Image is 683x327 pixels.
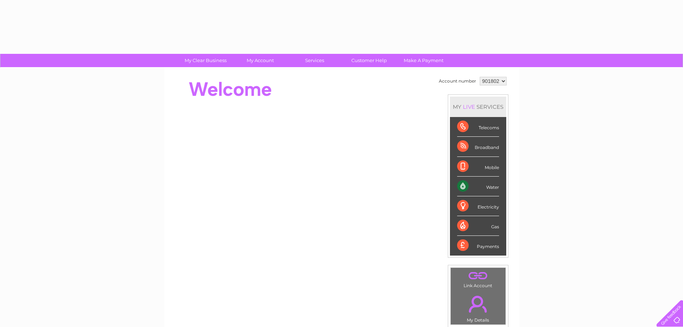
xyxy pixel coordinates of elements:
[340,54,399,67] a: Customer Help
[437,75,478,87] td: Account number
[285,54,344,67] a: Services
[176,54,235,67] a: My Clear Business
[457,157,499,177] div: Mobile
[450,290,506,325] td: My Details
[457,137,499,157] div: Broadband
[452,270,504,282] a: .
[457,236,499,255] div: Payments
[457,117,499,137] div: Telecoms
[394,54,453,67] a: Make A Payment
[452,291,504,317] a: .
[461,103,476,110] div: LIVE
[231,54,290,67] a: My Account
[457,216,499,236] div: Gas
[450,97,506,117] div: MY SERVICES
[450,267,506,290] td: Link Account
[457,177,499,196] div: Water
[457,196,499,216] div: Electricity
